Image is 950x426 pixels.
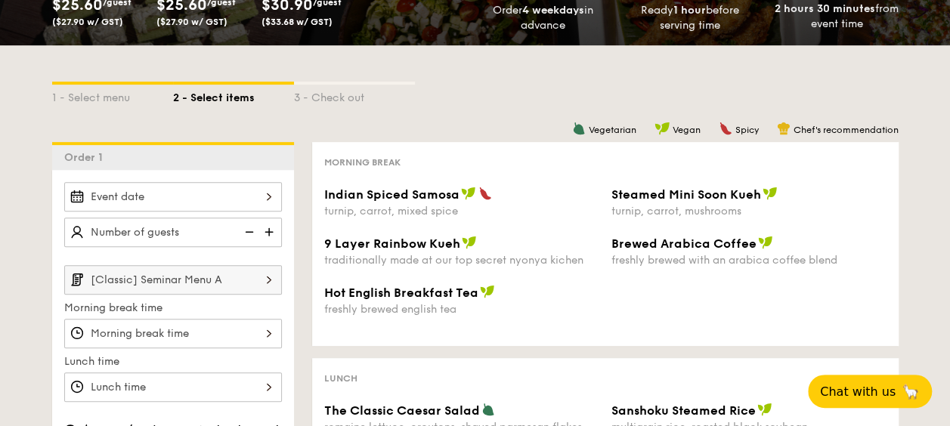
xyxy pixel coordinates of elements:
span: 9 Layer Rainbow Kueh [324,236,460,251]
span: Lunch [324,373,357,384]
span: Order 1 [64,151,109,164]
span: ($33.68 w/ GST) [261,17,333,27]
img: icon-vegan.f8ff3823.svg [654,122,670,135]
button: Chat with us🦙 [808,375,932,408]
img: icon-vegan.f8ff3823.svg [462,236,477,249]
input: Morning break time [64,319,282,348]
span: ($27.90 w/ GST) [52,17,123,27]
input: Lunch time [64,372,282,402]
span: Brewed Arabica Coffee [611,236,757,251]
span: Chef's recommendation [794,125,899,135]
img: icon-vegan.f8ff3823.svg [763,187,778,200]
div: from event time [769,2,905,32]
span: Vegan [673,125,701,135]
img: icon-spicy.37a8142b.svg [719,122,732,135]
img: icon-vegetarian.fe4039eb.svg [481,403,495,416]
span: Hot English Breakfast Tea [324,286,478,300]
div: turnip, carrot, mixed spice [324,205,599,218]
div: 2 - Select items [173,85,294,106]
label: Morning break time [64,301,282,316]
div: freshly brewed with an arabica coffee blend [611,254,887,267]
span: Steamed Mini Soon Kueh [611,187,761,202]
strong: 2 hours 30 minutes [775,2,875,15]
img: icon-spicy.37a8142b.svg [478,187,492,200]
div: Ready before serving time [622,3,757,33]
span: Indian Spiced Samosa [324,187,460,202]
div: 3 - Check out [294,85,415,106]
span: Chat with us [820,384,896,399]
img: icon-chevron-right.3c0dfbd6.svg [256,265,282,294]
input: Number of guests [64,218,282,247]
input: Event date [64,182,282,211]
img: icon-vegetarian.fe4039eb.svg [572,122,586,135]
span: Sanshoku Steamed Rice [611,403,756,418]
img: icon-add.58712e84.svg [259,218,282,246]
div: traditionally made at our top secret nyonya kichen [324,254,599,267]
img: icon-reduce.1d2dbef1.svg [237,218,259,246]
div: turnip, carrot, mushrooms [611,205,887,218]
strong: 1 hour [673,4,706,17]
img: icon-vegan.f8ff3823.svg [461,187,476,200]
span: Vegetarian [589,125,636,135]
span: The Classic Caesar Salad [324,403,480,418]
span: ($27.90 w/ GST) [156,17,227,27]
img: icon-vegan.f8ff3823.svg [480,285,495,298]
label: Lunch time [64,354,282,369]
div: 1 - Select menu [52,85,173,106]
img: icon-vegan.f8ff3823.svg [757,403,772,416]
span: 🦙 [902,383,920,400]
img: icon-vegan.f8ff3823.svg [758,236,773,249]
span: Spicy [735,125,759,135]
span: Morning break [324,157,401,168]
img: icon-chef-hat.a58ddaea.svg [777,122,791,135]
div: freshly brewed english tea [324,303,599,316]
div: Order in advance [475,3,611,33]
strong: 4 weekdays [521,4,583,17]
